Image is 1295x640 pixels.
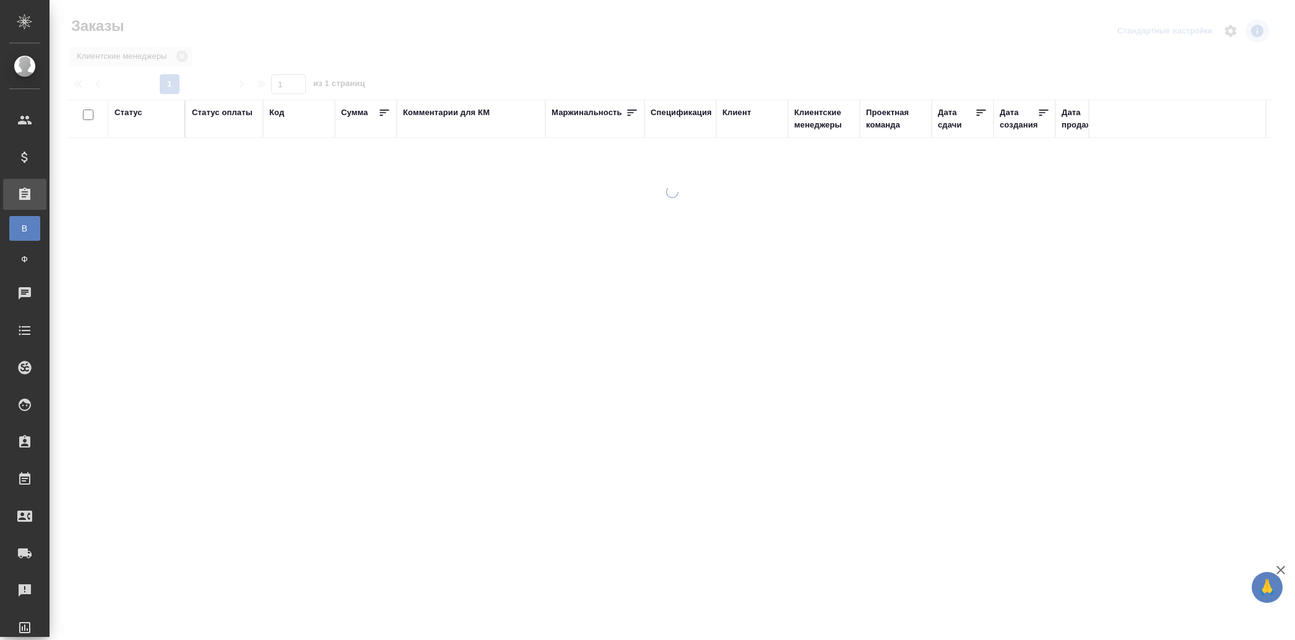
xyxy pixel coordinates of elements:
[1000,106,1037,131] div: Дата создания
[651,106,712,119] div: Спецификация
[1062,106,1099,131] div: Дата продажи
[866,106,925,131] div: Проектная команда
[15,222,34,235] span: В
[269,106,284,119] div: Код
[722,106,751,119] div: Клиент
[794,106,854,131] div: Клиентские менеджеры
[552,106,622,119] div: Маржинальность
[403,106,490,119] div: Комментарии для КМ
[341,106,368,119] div: Сумма
[9,216,40,241] a: В
[192,106,253,119] div: Статус оплаты
[1252,572,1283,603] button: 🙏
[938,106,975,131] div: Дата сдачи
[15,253,34,266] span: Ф
[1257,574,1278,600] span: 🙏
[115,106,142,119] div: Статус
[9,247,40,272] a: Ф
